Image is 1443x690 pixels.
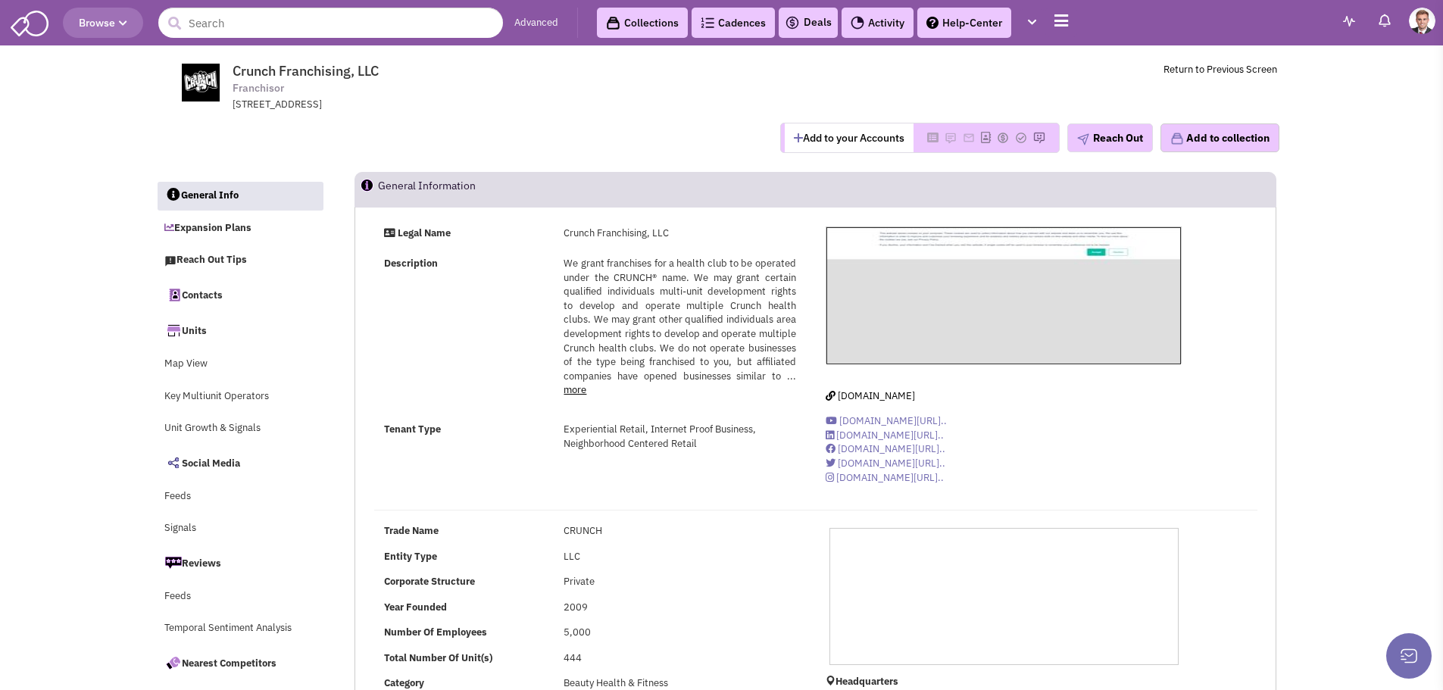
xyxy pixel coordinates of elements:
[1067,123,1153,152] button: Reach Out
[564,383,586,396] a: more
[157,547,323,579] a: Reviews
[836,471,944,484] span: [DOMAIN_NAME][URL]..
[564,257,795,382] span: We grant franchises for a health club to be operated under the CRUNCH® name. We may grant certain...
[554,601,805,615] div: 2009
[157,314,323,346] a: Units
[1160,123,1279,152] button: Add to collection
[157,414,323,443] a: Unit Growth & Signals
[554,423,805,451] div: Experiential Retail, Internet Proof Business, Neighborhood Centered Retail
[826,414,947,427] a: [DOMAIN_NAME][URL]..
[384,550,437,563] b: Entity Type
[597,8,688,38] a: Collections
[378,173,476,206] h2: General Information
[233,98,628,112] div: [STREET_ADDRESS]
[157,350,323,379] a: Map View
[963,132,975,144] img: Please add to your accounts
[157,246,323,275] a: Reach Out Tips
[826,442,945,455] a: [DOMAIN_NAME][URL]..
[785,14,832,32] a: Deals
[838,442,945,455] span: [DOMAIN_NAME][URL]..
[384,257,438,270] strong: Description
[554,575,805,589] div: Private
[384,575,475,588] b: Corporate Structure
[1170,132,1184,145] img: icon-collection-lavender.png
[554,626,805,640] div: 5,000
[1015,132,1027,144] img: Please add to your accounts
[157,482,323,511] a: Feeds
[838,457,945,470] span: [DOMAIN_NAME][URL]..
[398,226,451,239] strong: Legal Name
[157,382,323,411] a: Key Multiunit Operators
[384,626,487,638] b: Number Of Employees
[79,16,127,30] span: Browse
[851,16,864,30] img: Activity.png
[158,182,324,211] a: General Info
[233,62,379,80] span: Crunch Franchising, LLC
[785,123,914,152] button: Add to your Accounts
[233,80,284,96] span: Franchisor
[917,8,1011,38] a: Help-Center
[826,471,944,484] a: [DOMAIN_NAME][URL]..
[554,651,805,666] div: 444
[157,582,323,611] a: Feeds
[384,423,441,436] strong: Tenant Type
[157,647,323,679] a: Nearest Competitors
[158,8,503,38] input: Search
[826,389,915,402] a: [DOMAIN_NAME]
[692,8,775,38] a: Cadences
[1033,132,1045,144] img: Please add to your accounts
[157,214,323,243] a: Expansion Plans
[157,447,323,479] a: Social Media
[997,132,1009,144] img: Please add to your accounts
[157,279,323,311] a: Contacts
[157,614,323,643] a: Temporal Sentiment Analysis
[554,524,805,539] div: CRUNCH
[63,8,143,38] button: Browse
[926,17,939,29] img: help.png
[1163,63,1277,76] a: Return to Previous Screen
[384,651,492,664] b: Total Number Of Unit(s)
[1409,8,1435,34] img: Blake Bogenrief
[514,16,558,30] a: Advanced
[1077,133,1089,145] img: plane.png
[842,8,914,38] a: Activity
[826,429,944,442] a: [DOMAIN_NAME][URL]..
[167,64,236,101] img: www.crunchfranchise.com
[554,226,805,241] div: Crunch Franchising, LLC
[785,14,800,32] img: icon-deals.svg
[839,414,947,427] span: [DOMAIN_NAME][URL]..
[826,457,945,470] a: [DOMAIN_NAME][URL]..
[554,550,805,564] div: LLC
[945,132,957,144] img: Please add to your accounts
[838,389,915,402] span: [DOMAIN_NAME]
[384,676,424,689] b: Category
[157,514,323,543] a: Signals
[384,524,439,537] b: Trade Name
[606,16,620,30] img: icon-collection-lavender-black.svg
[836,675,898,688] b: Headquarters
[11,8,48,36] img: SmartAdmin
[701,17,714,28] img: Cadences_logo.png
[384,601,447,614] b: Year Founded
[826,227,1181,364] img: Crunch Franchising, LLC
[836,429,944,442] span: [DOMAIN_NAME][URL]..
